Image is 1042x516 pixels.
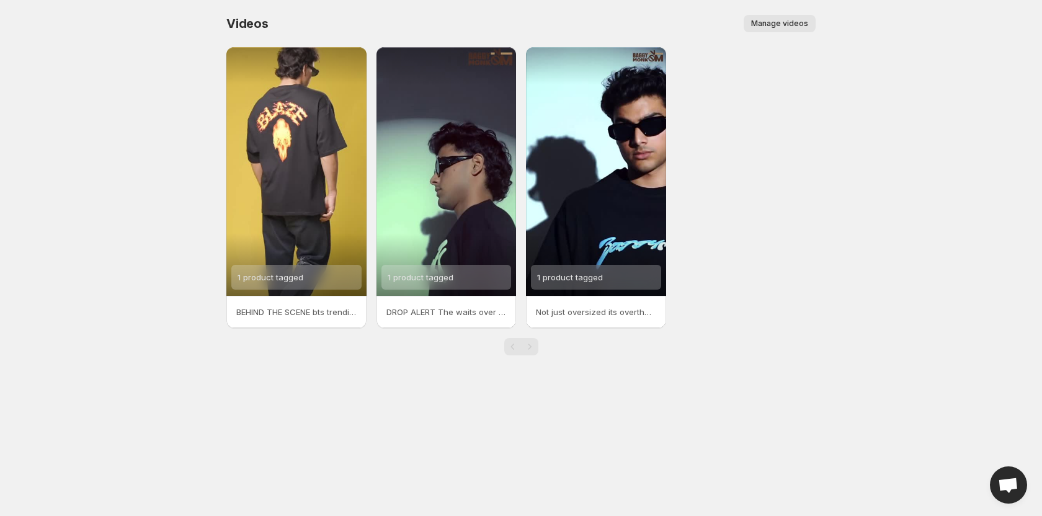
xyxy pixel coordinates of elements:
span: 1 product tagged [238,272,303,282]
nav: Pagination [504,338,538,355]
p: BEHIND THE SCENE bts trending explore trendingreels ootd explorepage fashion joysharma baggymonk [236,306,357,318]
p: Not just oversized its overthought Drop into the drift [536,306,656,318]
span: Videos [226,16,269,31]
a: Open chat [990,466,1027,504]
span: Manage videos [751,19,808,29]
span: 1 product tagged [388,272,453,282]
span: 1 product tagged [537,272,603,282]
p: DROP ALERT The waits over [PERSON_NAME] just landed heavy Drip that speaks loud fits that dont fo... [386,306,507,318]
button: Manage videos [744,15,816,32]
